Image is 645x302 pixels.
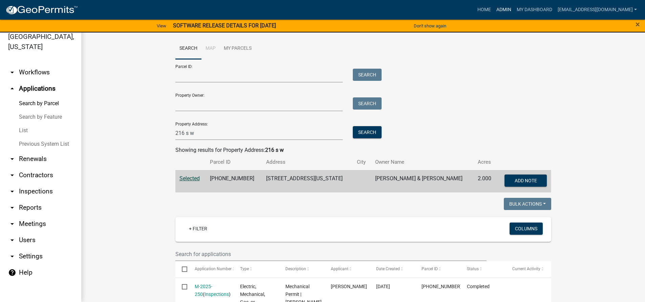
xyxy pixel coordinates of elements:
span: Date Created [376,266,400,271]
a: [EMAIL_ADDRESS][DOMAIN_NAME] [555,3,640,16]
a: My Dashboard [514,3,555,16]
button: Add Note [504,175,547,187]
th: Owner Name [371,154,474,170]
datatable-header-cell: Applicant [324,261,370,277]
span: × [636,20,640,29]
span: Type [240,266,249,271]
button: Close [636,20,640,28]
i: arrow_drop_down [8,171,16,179]
th: Acres [474,154,497,170]
i: arrow_drop_down [8,236,16,244]
strong: 216 s w [265,147,284,153]
i: arrow_drop_down [8,68,16,76]
datatable-header-cell: Application Number [188,261,234,277]
td: [PHONE_NUMBER] [206,170,262,192]
span: 163-04-01-006 [422,284,461,289]
button: Search [353,97,382,110]
a: Home [475,3,494,16]
datatable-header-cell: Type [234,261,279,277]
div: Showing results for Property Address: [175,146,551,154]
a: + Filter [184,223,213,235]
i: arrow_drop_down [8,204,16,212]
th: Address [262,154,353,170]
datatable-header-cell: Status [460,261,506,277]
span: 04/24/2025 [376,284,390,289]
span: Completed [467,284,490,289]
a: My Parcels [220,38,256,60]
a: Search [175,38,201,60]
span: Status [467,266,479,271]
a: M-2025-250 [195,284,212,297]
td: [PERSON_NAME] & [PERSON_NAME] [371,170,474,192]
i: help [8,269,16,277]
span: Parcel ID [422,266,438,271]
span: Application Number [195,266,232,271]
i: arrow_drop_down [8,187,16,195]
a: Inspections [205,292,229,297]
span: Bryce Bennett [331,284,367,289]
button: Columns [510,223,543,235]
datatable-header-cell: Parcel ID [415,261,460,277]
span: Applicant [331,266,348,271]
th: City [353,154,371,170]
input: Search for applications [175,247,487,261]
i: arrow_drop_down [8,155,16,163]
button: Search [353,126,382,138]
button: Search [353,69,382,81]
td: 2.000 [474,170,497,192]
datatable-header-cell: Select [175,261,188,277]
span: Current Activity [512,266,540,271]
div: ( ) [195,283,227,298]
th: Parcel ID [206,154,262,170]
i: arrow_drop_down [8,252,16,260]
td: [STREET_ADDRESS][US_STATE] [262,170,353,192]
i: arrow_drop_up [8,85,16,93]
span: Description [285,266,306,271]
strong: SOFTWARE RELEASE DETAILS FOR [DATE] [173,22,276,29]
datatable-header-cell: Date Created [370,261,415,277]
button: Bulk Actions [504,198,551,210]
a: Admin [494,3,514,16]
a: View [154,20,169,31]
a: Selected [179,175,200,182]
datatable-header-cell: Description [279,261,324,277]
i: arrow_drop_down [8,220,16,228]
datatable-header-cell: Current Activity [506,261,551,277]
span: Add Note [515,178,537,183]
button: Don't show again [411,20,449,31]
